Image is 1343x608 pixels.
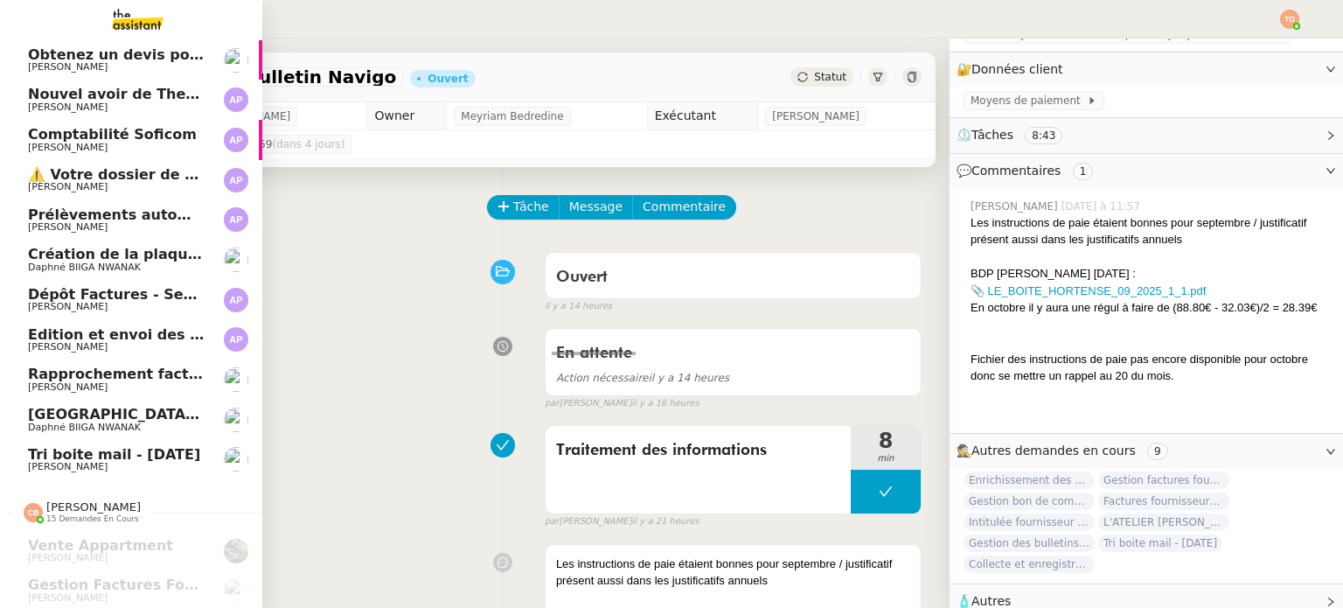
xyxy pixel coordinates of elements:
span: il y a 14 heures [545,299,612,314]
span: 🧴 [957,594,1011,608]
div: 🔐Données client [950,52,1343,87]
span: [PERSON_NAME] [28,221,108,233]
span: [GEOGRAPHIC_DATA], TPM et Rond Point - Vérification des informations [28,406,593,423]
span: Tri boite mail - [DATE] [28,446,200,463]
span: Prélèvements automatiques Torelli x Soficom [28,206,385,223]
span: En attente [556,346,632,361]
a: 📎 LE_BOITE_HORTENSE_09_2025_1_1.pdf [971,284,1206,297]
span: Moyens de paiement [971,92,1087,109]
span: il y a 16 heures [632,396,699,411]
div: Fichier des instructions de paie pas encore disponible pour octobre donc se mettre un rappel au 2... [971,351,1329,385]
span: Statut [814,71,846,83]
span: [PERSON_NAME] [28,101,108,113]
span: ⏲️ [957,128,1077,142]
span: [PERSON_NAME] [28,592,108,604]
span: [PERSON_NAME] [28,552,108,563]
span: Commentaire [643,197,726,217]
div: 💬Commentaires 1 [950,154,1343,188]
div: ⏲️Tâches 8:43 [950,118,1343,152]
span: Commentaires [971,164,1061,178]
img: svg [24,503,43,522]
span: [PERSON_NAME] [971,199,1061,214]
span: Comptabilité Soficom [28,126,197,143]
span: [PERSON_NAME] [28,461,108,472]
img: svg [224,128,248,152]
span: Nouvel avoir de The Assistant SAS pour la facture n° 14EB8DAE-0020 [28,86,574,102]
div: BDP [PERSON_NAME] [DATE] : [971,265,1329,283]
img: users%2FKPVW5uJ7nAf2BaBJPZnFMauzfh73%2Favatar%2FDigitalCollectionThumbnailHandler.jpeg [224,408,248,432]
span: [PERSON_NAME] [28,301,108,312]
span: min [851,451,921,466]
span: Ouvert [556,269,608,285]
span: Gestion factures fournisseurs (virement) via [GEOGRAPHIC_DATA]- [DATE] [28,577,620,593]
span: 🕵️ [957,444,1175,458]
span: [DATE] à 11:57 [1061,199,1144,214]
div: En octobre il y aura une régul à faire de (88.80€ - 32.03€)/2 = 28.39€ [971,299,1329,317]
span: 🔐 [957,59,1070,80]
span: (dans 4 jours) [272,138,344,150]
span: Enrichissement des connaissances - [DATE] [964,472,1095,489]
button: Tâche [487,195,560,220]
img: svg [224,87,248,112]
img: 390d5429-d57e-4c9b-b625-ae6f09e29702 [224,539,248,563]
nz-tag: 9 [1147,443,1168,460]
img: users%2F9mvJqJUvllffspLsQzytnd0Nt4c2%2Favatar%2F82da88e3-d90d-4e39-b37d-dcb7941179ae [224,447,248,472]
span: Collecte et enregistrement des relevés bancaires et relevés de cartes bancaires - [DATE] [964,556,1095,573]
span: Tâche [513,197,549,217]
img: svg [224,207,248,232]
small: [PERSON_NAME] [545,396,699,411]
span: L'ATELIER [PERSON_NAME] : Tenue comptable - Documents et justificatifs à fournir [1098,514,1229,531]
button: Commentaire [632,195,736,220]
span: Tâches [971,128,1013,142]
span: Création de la plaquette tarifaire [28,246,289,262]
span: Action nécessaire [556,372,649,384]
td: Owner [367,102,447,130]
span: Autres demandes en cours [971,444,1136,458]
span: Daphné BIIGA NWANAK [28,422,141,433]
span: [PERSON_NAME] [28,142,108,153]
span: [PERSON_NAME] [28,381,108,393]
div: Les instructions de paie étaient bonnes pour septembre / justificatif présent aussi dans les just... [971,214,1329,248]
span: par [545,514,560,529]
button: Message [559,195,633,220]
img: users%2Fvjxz7HYmGaNTSE4yF5W2mFwJXra2%2Favatar%2Ff3aef901-807b-4123-bf55-4aed7c5d6af5 [224,48,248,73]
img: users%2FKPVW5uJ7nAf2BaBJPZnFMauzfh73%2Favatar%2FDigitalCollectionThumbnailHandler.jpeg [224,248,248,272]
span: 8 [851,430,921,451]
span: Autres [971,594,1011,608]
td: Exécutant [647,102,758,130]
nz-tag: 1 [1073,163,1094,180]
small: [PERSON_NAME] [545,514,699,529]
span: il y a 21 heures [632,514,699,529]
span: Factures fournisseurs règlement par prélèvement, CB et espèces via Pennylane - [DATE] [1098,493,1229,510]
div: Les instructions de paie étaient bonnes pour septembre / justificatif présent aussi dans les just... [556,556,910,590]
span: [PERSON_NAME] [28,341,108,353]
span: [PERSON_NAME] [28,181,108,192]
div: Ouvert [428,73,468,84]
span: [DATE] 23:59 [204,136,345,153]
span: Dépôt Factures - Septembre 25 [28,286,275,303]
span: 💬 [957,164,1100,178]
span: Vente appartment [28,537,173,554]
span: ⚠️ Votre dossier de domiciliation doit être mis à jour [28,166,443,183]
span: Gestion des bulletins des salaires- septembre 2025 [964,535,1095,552]
span: [PERSON_NAME] [46,500,141,514]
span: Edition et envoi des factures - septembre 2025 [28,326,400,343]
span: Traitement des informations [556,437,840,464]
span: Gestion bon de commande - 30 septembre 2025 [964,493,1095,510]
span: Daphné BIIGA NWANAK [28,262,141,273]
span: Gestion factures fournisseurs (virement) via [GEOGRAPHIC_DATA]- [DATE] [1098,472,1229,489]
div: 🕵️Autres demandes en cours 9 [950,434,1343,468]
img: users%2FrssbVgR8pSYriYNmUDKzQX9syo02%2Favatar%2Fb215b948-7ecd-4adc-935c-e0e4aeaee93e [224,367,248,392]
img: svg [224,168,248,192]
img: svg [224,288,248,312]
span: Intitulée fournisseur Céramiques [PERSON_NAME] [964,514,1095,531]
img: svg [1280,10,1299,29]
span: [PERSON_NAME] [772,108,859,125]
span: Message [569,197,623,217]
span: Tri boite mail - [DATE] [1098,535,1222,552]
span: Meyriam Bedredine [461,108,563,125]
nz-tag: 8:43 [1025,127,1062,144]
span: Données client [971,62,1063,76]
img: svg [224,327,248,352]
span: [PERSON_NAME] [28,61,108,73]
